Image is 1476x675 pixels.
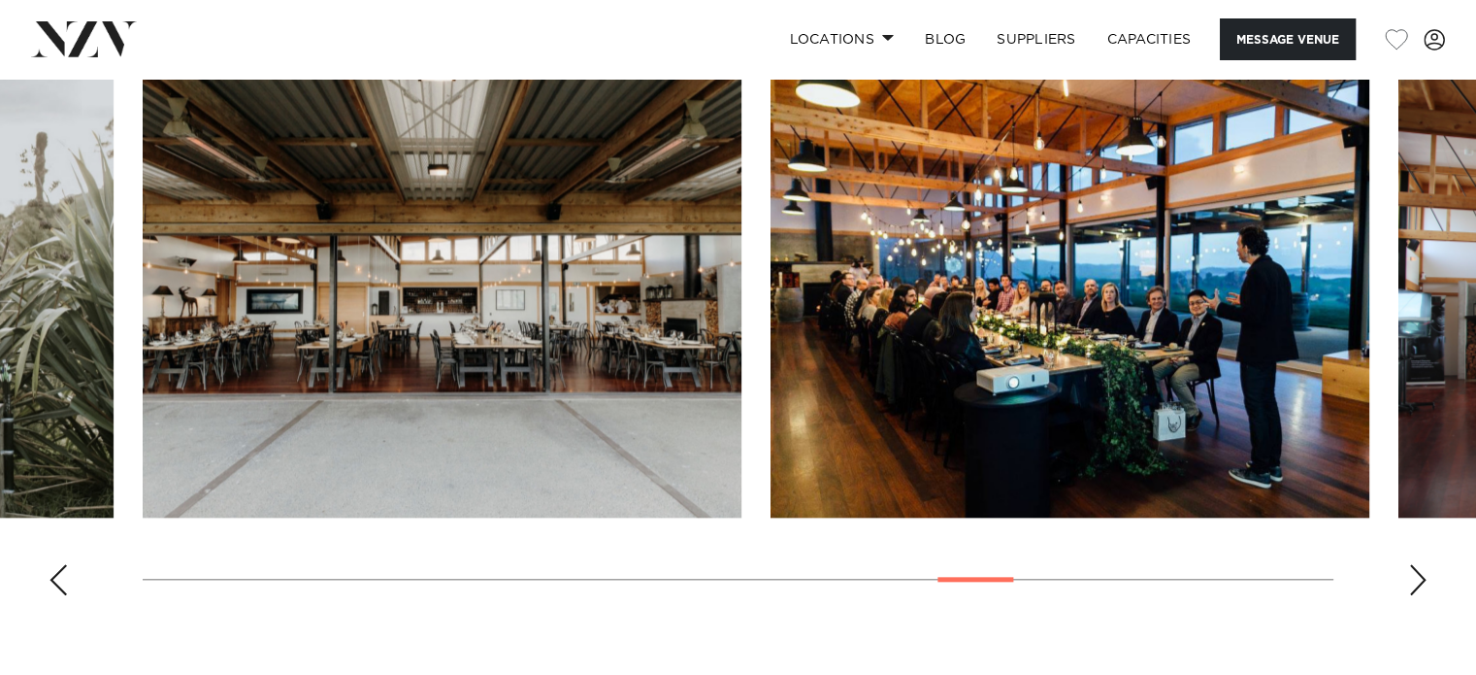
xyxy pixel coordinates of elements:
a: BLOG [909,18,981,60]
swiper-slide: 22 / 30 [771,78,1369,518]
a: SUPPLIERS [981,18,1091,60]
img: nzv-logo.png [31,21,137,56]
a: Locations [773,18,909,60]
button: Message Venue [1220,18,1356,60]
a: Capacities [1092,18,1207,60]
swiper-slide: 21 / 30 [143,78,741,518]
